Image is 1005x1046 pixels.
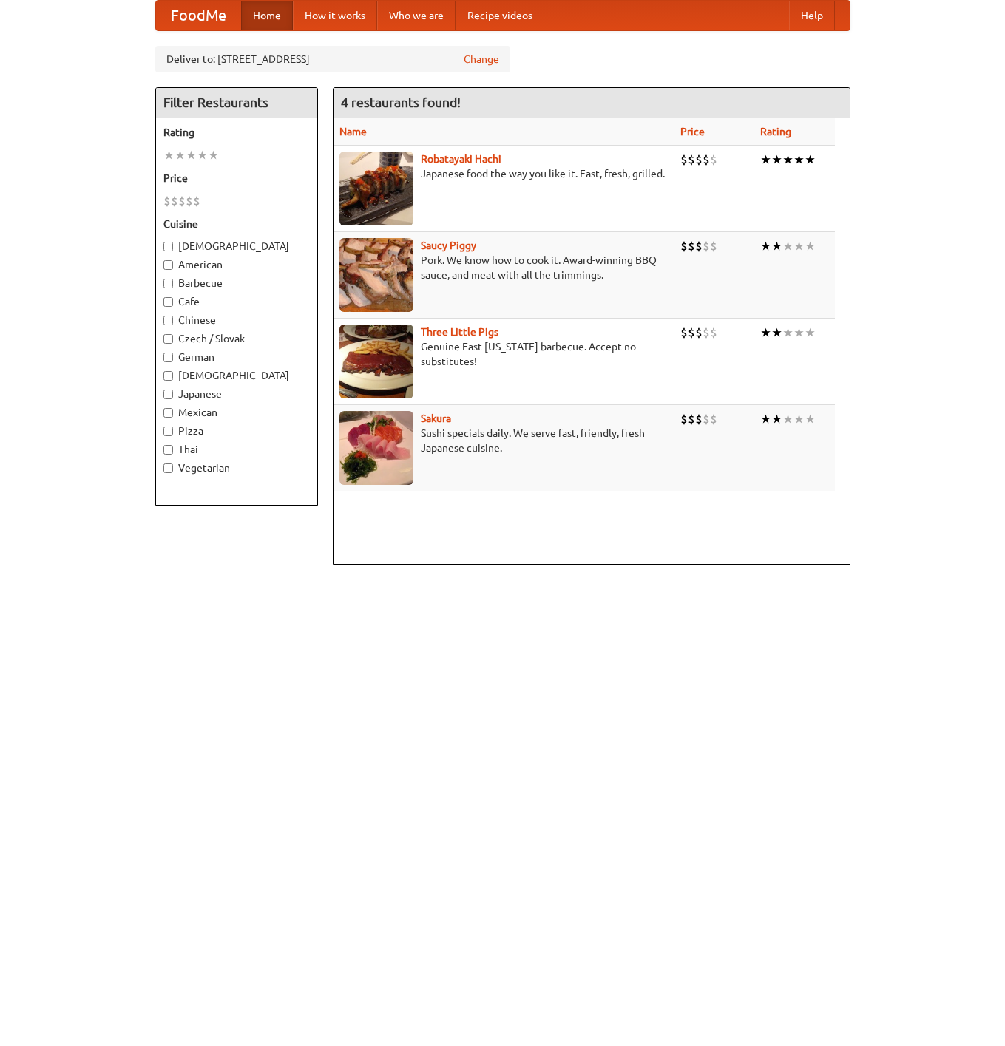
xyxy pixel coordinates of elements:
li: ★ [197,147,208,163]
p: Sushi specials daily. We serve fast, friendly, fresh Japanese cuisine. [339,426,669,455]
li: ★ [163,147,175,163]
a: Name [339,126,367,137]
li: ★ [782,152,793,168]
li: ★ [805,152,816,168]
li: $ [688,152,695,168]
h5: Price [163,171,310,186]
li: $ [695,238,703,254]
li: ★ [760,152,771,168]
p: Pork. We know how to cook it. Award-winning BBQ sauce, and meat with all the trimmings. [339,253,669,282]
li: ★ [771,238,782,254]
a: Three Little Pigs [421,326,498,338]
label: American [163,257,310,272]
li: $ [703,152,710,168]
input: Cafe [163,297,173,307]
a: Rating [760,126,791,137]
a: Help [789,1,835,30]
li: $ [688,238,695,254]
a: FoodMe [156,1,241,30]
input: [DEMOGRAPHIC_DATA] [163,371,173,381]
a: Price [680,126,705,137]
li: $ [163,193,171,209]
label: Mexican [163,405,310,420]
input: Mexican [163,408,173,418]
li: $ [171,193,178,209]
li: ★ [760,411,771,427]
li: ★ [782,411,793,427]
label: [DEMOGRAPHIC_DATA] [163,239,310,254]
input: German [163,353,173,362]
li: ★ [805,238,816,254]
label: Pizza [163,424,310,438]
p: Japanese food the way you like it. Fast, fresh, grilled. [339,166,669,181]
label: [DEMOGRAPHIC_DATA] [163,368,310,383]
li: ★ [771,152,782,168]
li: $ [186,193,193,209]
li: ★ [782,238,793,254]
li: ★ [782,325,793,341]
li: ★ [208,147,219,163]
li: $ [680,152,688,168]
input: American [163,260,173,270]
label: Cafe [163,294,310,309]
a: Robatayaki Hachi [421,153,501,165]
li: $ [710,411,717,427]
li: $ [710,152,717,168]
li: ★ [760,238,771,254]
img: littlepigs.jpg [339,325,413,398]
input: [DEMOGRAPHIC_DATA] [163,242,173,251]
div: Deliver to: [STREET_ADDRESS] [155,46,510,72]
li: $ [680,238,688,254]
a: Sakura [421,412,451,424]
li: ★ [186,147,197,163]
li: ★ [175,147,186,163]
ng-pluralize: 4 restaurants found! [341,95,461,109]
li: $ [710,238,717,254]
li: ★ [771,325,782,341]
img: saucy.jpg [339,238,413,312]
a: How it works [293,1,377,30]
input: Chinese [163,316,173,325]
label: Vegetarian [163,461,310,475]
li: $ [688,411,695,427]
li: $ [680,325,688,341]
a: Saucy Piggy [421,240,476,251]
h5: Rating [163,125,310,140]
li: $ [703,325,710,341]
li: ★ [793,411,805,427]
a: Recipe videos [456,1,544,30]
li: $ [710,325,717,341]
input: Vegetarian [163,463,173,473]
li: $ [178,193,186,209]
li: $ [695,411,703,427]
input: Japanese [163,390,173,399]
input: Barbecue [163,279,173,288]
a: Who we are [377,1,456,30]
label: Chinese [163,313,310,327]
label: German [163,350,310,364]
li: ★ [793,238,805,254]
h4: Filter Restaurants [156,88,317,118]
li: $ [695,152,703,168]
img: robatayaki.jpg [339,152,413,225]
li: $ [695,325,703,341]
a: Home [241,1,293,30]
li: $ [688,325,695,341]
label: Czech / Slovak [163,331,310,346]
li: ★ [771,411,782,427]
label: Thai [163,442,310,457]
li: ★ [805,411,816,427]
li: $ [193,193,200,209]
input: Czech / Slovak [163,334,173,344]
a: Change [464,52,499,67]
li: ★ [760,325,771,341]
input: Pizza [163,427,173,436]
input: Thai [163,445,173,455]
li: $ [680,411,688,427]
li: $ [703,411,710,427]
h5: Cuisine [163,217,310,231]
